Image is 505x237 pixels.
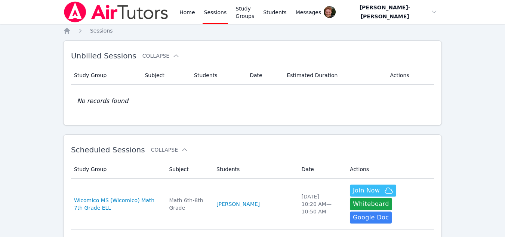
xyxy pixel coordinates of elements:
[301,193,341,215] div: [DATE] 10:20 AM — 10:50 AM
[71,179,434,230] tr: Wicomico MS (Wicomico) Math 7th Grade ELLMath 6th-8th Grade[PERSON_NAME][DATE]10:20 AM—10:50 AMJo...
[190,66,245,85] th: Students
[350,198,392,210] button: Whiteboard
[345,160,434,179] th: Actions
[164,160,212,179] th: Subject
[350,185,396,197] button: Join Now
[282,66,385,85] th: Estimated Duration
[296,9,321,16] span: Messages
[212,160,297,179] th: Students
[71,51,136,60] span: Unbilled Sessions
[216,200,260,208] a: [PERSON_NAME]
[140,66,190,85] th: Subject
[71,145,145,154] span: Scheduled Sessions
[151,146,188,154] button: Collapse
[90,27,113,34] a: Sessions
[169,197,207,212] div: Math 6th-8th Grade
[142,52,180,60] button: Collapse
[63,27,442,34] nav: Breadcrumb
[71,160,165,179] th: Study Group
[71,85,434,118] td: No records found
[297,160,345,179] th: Date
[353,186,380,195] span: Join Now
[385,66,434,85] th: Actions
[245,66,282,85] th: Date
[90,28,113,34] span: Sessions
[350,212,392,224] a: Google Doc
[63,1,169,22] img: Air Tutors
[74,197,160,212] a: Wicomico MS (Wicomico) Math 7th Grade ELL
[71,66,141,85] th: Study Group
